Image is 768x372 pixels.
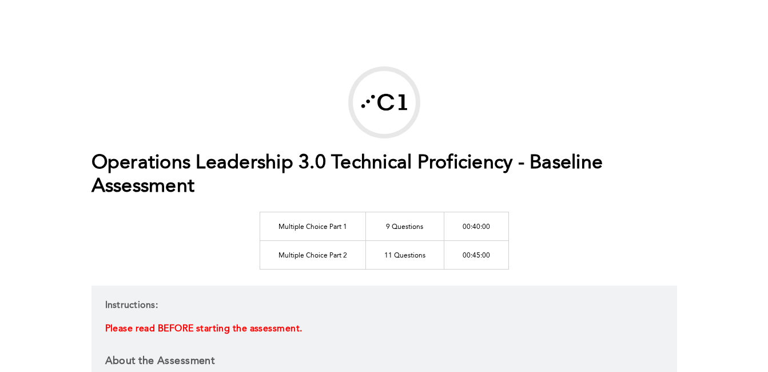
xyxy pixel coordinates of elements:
td: Multiple Choice Part 1 [260,212,365,240]
td: 9 Questions [365,212,444,240]
h1: Operations Leadership 3.0 Technical Proficiency - Baseline Assessment [91,152,677,199]
td: 00:45:00 [444,240,508,269]
span: Please read BEFORE starting the assessment. [105,324,303,334]
td: 11 Questions [365,240,444,269]
img: Correlation One [353,71,416,134]
strong: About the Assessment [105,356,215,366]
td: Multiple Choice Part 2 [260,240,365,269]
td: 00:40:00 [444,212,508,240]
